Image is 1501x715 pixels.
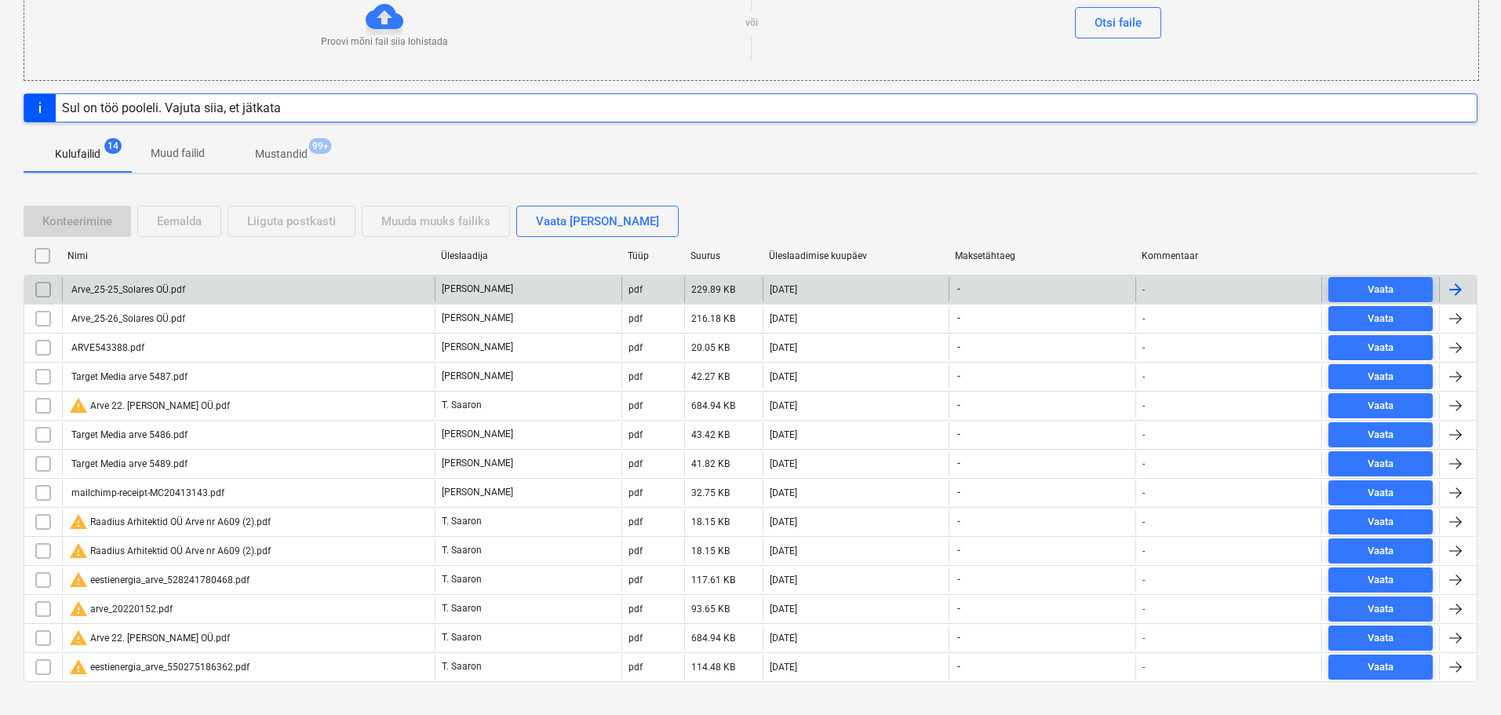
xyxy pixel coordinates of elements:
div: 41.82 KB [691,458,730,469]
div: 117.61 KB [691,575,735,585]
div: Kommentaar [1142,250,1316,261]
div: Sul on töö pooleli. Vajuta siia, et jätkata [62,100,281,115]
p: Muud failid [151,145,205,162]
button: Vaata [PERSON_NAME] [516,206,679,237]
span: - [956,515,962,528]
div: pdf [628,633,643,644]
div: [DATE] [770,400,797,411]
button: Vaata [1328,451,1433,476]
div: - [1142,458,1145,469]
div: 684.94 KB [691,633,735,644]
span: warning [69,571,88,589]
div: 42.27 KB [691,371,730,382]
div: Target Media arve 5487.pdf [69,371,188,382]
p: Mustandid [255,146,308,162]
div: Nimi [67,250,428,261]
p: T. Saaron [442,515,482,528]
div: 32.75 KB [691,487,730,498]
div: pdf [628,371,643,382]
div: pdf [628,545,643,556]
div: [DATE] [770,313,797,324]
div: - [1142,313,1145,324]
div: 43.42 KB [691,429,730,440]
div: Vaata [1368,513,1394,531]
p: T. Saaron [442,399,482,412]
div: Vaata [1368,426,1394,444]
span: warning [69,629,88,648]
div: Vaata [1368,397,1394,415]
div: Vaata [1368,484,1394,502]
p: Kulufailid [55,146,100,162]
span: warning [69,396,88,415]
div: eestienergia_arve_550275186362.pdf [69,658,250,677]
div: [DATE] [770,633,797,644]
div: pdf [628,458,643,469]
div: Raadius Arhitektid OÜ Arve nr A609 (2).pdf [69,542,271,560]
div: Target Media arve 5486.pdf [69,429,188,440]
div: Üleslaadija [441,250,615,261]
div: Maksetähtaeg [955,250,1129,261]
div: - [1142,662,1145,673]
div: Vaata [1368,310,1394,328]
div: Target Media arve 5489.pdf [69,458,188,469]
div: Otsi faile [1095,13,1142,33]
button: Vaata [1328,335,1433,360]
div: Vaata [1368,368,1394,386]
div: - [1142,284,1145,295]
div: 20.05 KB [691,342,730,353]
div: 93.65 KB [691,604,730,615]
div: [DATE] [770,575,797,585]
button: Vaata [1328,422,1433,447]
div: [DATE] [770,284,797,295]
div: - [1142,487,1145,498]
p: T. Saaron [442,602,482,615]
span: - [956,312,962,325]
span: - [956,486,962,499]
span: - [956,370,962,383]
div: pdf [628,662,643,673]
div: pdf [628,575,643,585]
div: ARVE543388.pdf [69,342,144,353]
div: - [1142,604,1145,615]
button: Vaata [1328,538,1433,564]
div: pdf [628,487,643,498]
span: - [956,457,962,470]
div: 684.94 KB [691,400,735,411]
button: Otsi faile [1075,7,1161,38]
div: - [1142,545,1145,556]
div: - [1142,633,1145,644]
div: Vaata [1368,281,1394,299]
div: [DATE] [770,604,797,615]
p: T. Saaron [442,573,482,586]
span: 99+ [309,138,332,154]
div: Suurus [690,250,756,261]
p: [PERSON_NAME] [442,457,513,470]
button: Vaata [1328,393,1433,418]
span: - [956,283,962,296]
div: [DATE] [770,662,797,673]
div: pdf [628,604,643,615]
div: Arve 22. [PERSON_NAME] OÜ.pdf [69,396,230,415]
button: Vaata [1328,655,1433,680]
div: Tüüp [628,250,678,261]
span: - [956,573,962,586]
div: Arve_25-26_Solares OÜ.pdf [69,313,185,324]
div: [DATE] [770,429,797,440]
div: eestienergia_arve_528241780468.pdf [69,571,250,589]
p: [PERSON_NAME] [442,428,513,441]
p: [PERSON_NAME] [442,486,513,499]
button: Vaata [1328,626,1433,651]
div: pdf [628,342,643,353]
p: [PERSON_NAME] [442,341,513,354]
button: Vaata [1328,364,1433,389]
button: Vaata [1328,596,1433,622]
div: Vaata [1368,542,1394,560]
span: - [956,544,962,557]
p: [PERSON_NAME] [442,370,513,383]
p: [PERSON_NAME] [442,283,513,296]
span: warning [69,658,88,677]
div: - [1142,400,1145,411]
span: - [956,660,962,673]
div: [DATE] [770,516,797,527]
div: Vaata [1368,339,1394,357]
